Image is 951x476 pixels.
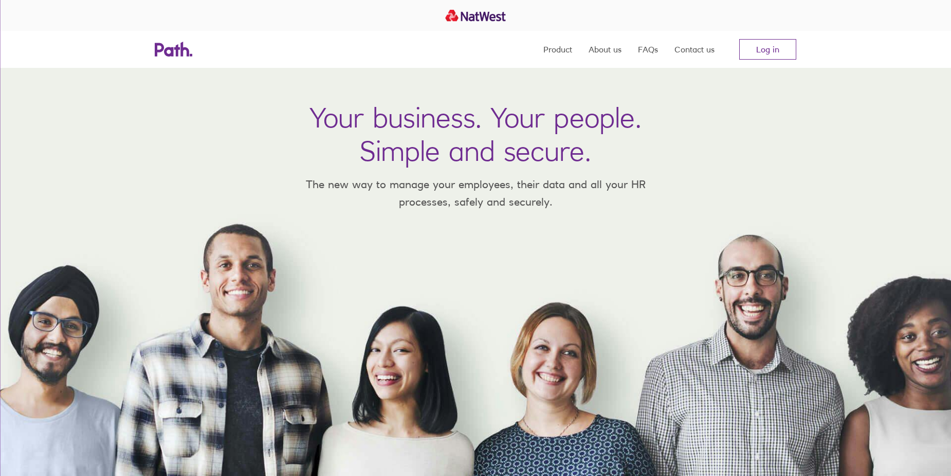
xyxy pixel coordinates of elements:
h1: Your business. Your people. Simple and secure. [309,101,642,168]
a: Log in [739,39,796,60]
a: About us [589,31,621,68]
a: FAQs [638,31,658,68]
p: The new way to manage your employees, their data and all your HR processes, safely and securely. [290,176,661,210]
a: Contact us [674,31,715,68]
a: Product [543,31,572,68]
